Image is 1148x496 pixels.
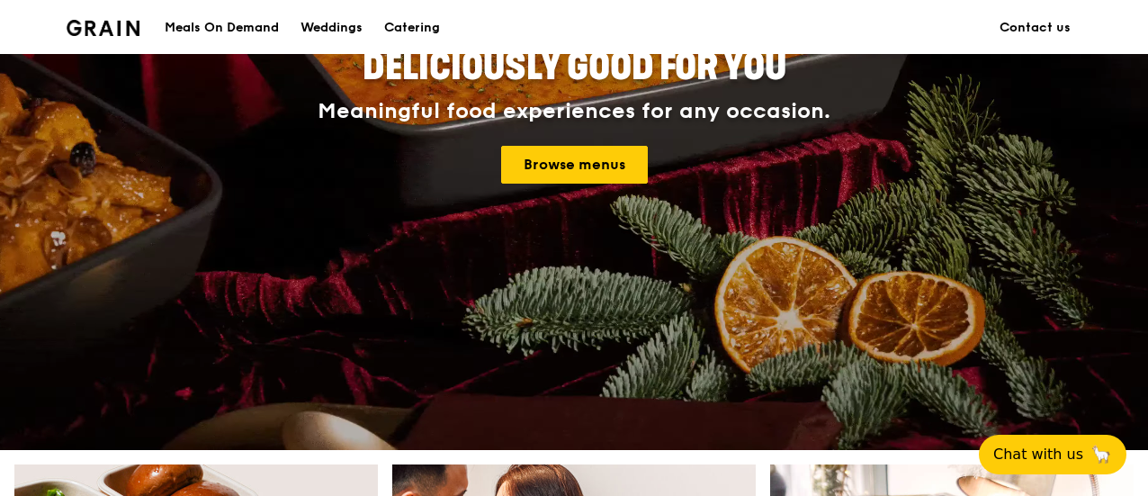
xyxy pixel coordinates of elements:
span: Deliciously good for you [363,46,786,89]
div: Meals On Demand [165,1,279,55]
div: Weddings [300,1,363,55]
img: Grain [67,20,139,36]
a: Browse menus [501,146,648,184]
div: Catering [384,1,440,55]
a: Weddings [290,1,373,55]
span: 🦙 [1090,444,1112,465]
a: Catering [373,1,451,55]
a: Contact us [989,1,1081,55]
div: Meaningful food experiences for any occasion. [250,99,898,124]
span: Chat with us [993,444,1083,465]
button: Chat with us🦙 [979,435,1126,474]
